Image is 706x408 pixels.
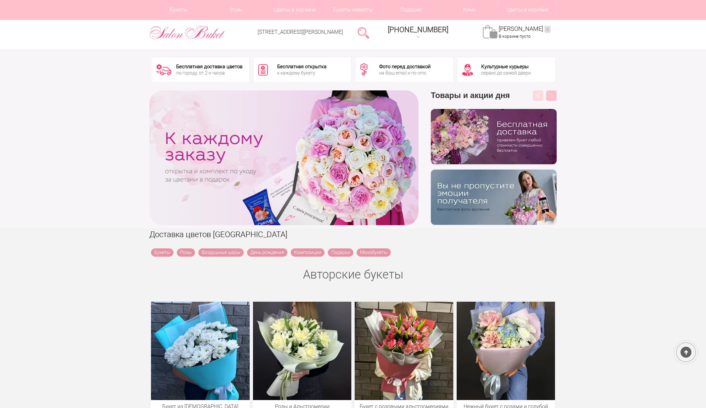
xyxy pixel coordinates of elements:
a: Букеты [151,248,174,257]
button: Next [546,90,557,101]
a: Композиции [291,248,325,257]
a: День рождения [247,248,287,257]
a: Подарки [328,248,353,257]
a: [PHONE_NUMBER] [384,23,452,42]
img: Цветы Нижний Новгород [149,24,225,41]
a: Розы [177,248,195,257]
img: Нежный букет с розами и голубой гортензией [457,302,555,400]
a: [PERSON_NAME] [499,25,551,33]
div: [PHONE_NUMBER] [388,25,448,34]
div: Бесплатная открытка [277,64,327,69]
h1: Доставка цветов [GEOGRAPHIC_DATA] [149,229,557,240]
img: Букет из хризантем кустовых [151,302,250,400]
div: на Ваш email и по sms [379,71,430,75]
img: Розы и Альстромерии [253,302,352,400]
img: hpaj04joss48rwypv6hbykmvk1dj7zyr.png.webp [431,109,557,164]
div: по городу, от 2-х часов [176,71,242,75]
a: [STREET_ADDRESS][PERSON_NAME] [258,29,343,35]
ins: 0 [544,26,551,33]
div: Культурные курьеры [481,64,531,69]
div: сервис до самой двери [481,71,531,75]
span: В корзине пусто [499,34,530,39]
img: v9wy31nijnvkfycrkduev4dhgt9psb7e.png.webp [431,170,557,225]
div: Бесплатная доставка цветов [176,64,242,69]
a: Авторские букеты [303,268,403,281]
img: Букет с розовыми альстромериями [355,302,453,400]
h3: Товары и акции дня [431,90,557,109]
a: Монобукеты [357,248,391,257]
div: Фото перед доставкой [379,64,430,69]
a: Воздушные шары [198,248,244,257]
div: к каждому букету [277,71,327,75]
